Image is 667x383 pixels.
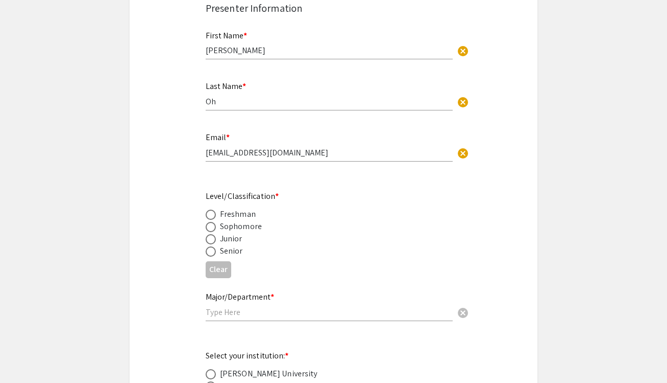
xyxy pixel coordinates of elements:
button: Clear [453,143,473,163]
mat-label: Last Name [206,81,246,92]
span: cancel [457,96,469,108]
div: Senior [220,245,243,257]
button: Clear [206,261,231,278]
span: cancel [457,307,469,319]
div: [PERSON_NAME] University [220,368,317,380]
mat-label: First Name [206,30,247,41]
span: cancel [457,45,469,57]
input: Type Here [206,307,453,318]
iframe: Chat [8,337,43,375]
mat-label: Email [206,132,230,143]
button: Clear [453,302,473,322]
input: Type Here [206,45,453,56]
input: Type Here [206,96,453,107]
div: Sophomore [220,220,262,233]
div: Junior [220,233,242,245]
span: cancel [457,147,469,160]
div: Freshman [220,208,256,220]
button: Clear [453,92,473,112]
mat-label: Select your institution: [206,350,289,361]
div: Presenter Information [206,1,461,16]
mat-label: Major/Department [206,291,274,302]
input: Type Here [206,147,453,158]
button: Clear [453,40,473,61]
mat-label: Level/Classification [206,191,279,201]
